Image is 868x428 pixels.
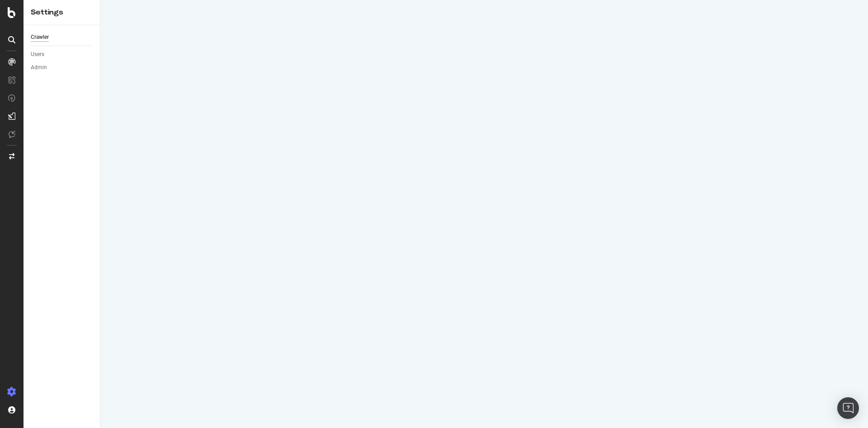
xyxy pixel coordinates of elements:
a: Crawler [31,33,94,42]
div: Settings [31,7,93,18]
a: Users [31,50,94,59]
div: Open Intercom Messenger [837,397,859,419]
div: Crawler [31,33,49,42]
div: Admin [31,63,47,72]
div: Users [31,50,44,59]
a: Admin [31,63,94,72]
